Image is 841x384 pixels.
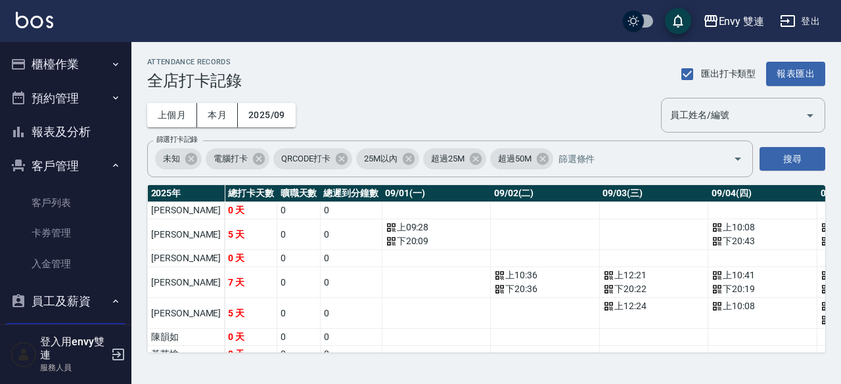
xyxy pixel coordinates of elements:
[273,148,353,169] div: QRCODE打卡
[277,250,321,267] td: 0
[701,67,756,81] span: 匯出打卡類型
[727,148,748,169] button: Open
[712,234,813,248] div: 下 20:43
[225,219,277,250] td: 5 天
[277,219,321,250] td: 0
[5,188,126,218] a: 客戶列表
[5,149,126,183] button: 客戶管理
[603,282,705,296] div: 下 20:22
[320,202,382,219] td: 0
[320,267,382,298] td: 0
[155,152,188,165] span: 未知
[148,298,225,329] td: [PERSON_NAME]
[5,115,126,149] button: 報表及分析
[11,341,37,368] img: Person
[225,202,277,219] td: 0 天
[206,152,256,165] span: 電腦打卡
[320,185,382,202] th: 總遲到分鐘數
[147,103,197,127] button: 上個月
[760,147,825,171] button: 搜尋
[40,362,107,373] p: 服務人員
[277,298,321,329] td: 0
[277,185,321,202] th: 曠職天數
[5,218,126,248] a: 卡券管理
[382,185,491,202] th: 09/01(一)
[494,282,596,296] div: 下 20:36
[423,148,486,169] div: 超過25M
[800,105,821,126] button: Open
[225,329,277,346] td: 0 天
[5,284,126,318] button: 員工及薪資
[148,202,225,219] td: [PERSON_NAME]
[5,47,126,81] button: 櫃檯作業
[148,185,225,202] th: 2025 年
[197,103,238,127] button: 本月
[490,148,553,169] div: 超過50M
[225,185,277,202] th: 總打卡天數
[555,148,710,171] input: 篩選條件
[490,152,539,165] span: 超過50M
[665,8,691,34] button: save
[775,9,825,33] button: 登出
[206,148,269,169] div: 電腦打卡
[225,267,277,298] td: 7 天
[712,299,813,313] div: 上 10:08
[147,58,242,66] h2: ATTENDANCE RECORDS
[386,234,488,248] div: 下 20:09
[156,135,198,144] label: 篩選打卡記錄
[277,329,321,346] td: 0
[238,103,296,127] button: 2025/09
[698,8,770,35] button: Envy 雙連
[273,152,339,165] span: QRCODE打卡
[712,221,813,234] div: 上 10:08
[277,346,321,363] td: 0
[148,250,225,267] td: [PERSON_NAME]
[5,323,126,353] a: 全店打卡記錄
[5,249,126,279] a: 入金管理
[155,148,202,169] div: 未知
[277,267,321,298] td: 0
[320,250,382,267] td: 0
[148,329,225,346] td: 陳韻如
[320,219,382,250] td: 0
[603,268,705,282] div: 上 12:21
[225,346,277,363] td: 0 天
[356,148,419,169] div: 25M以內
[386,221,488,234] div: 上 09:28
[320,346,382,363] td: 0
[148,346,225,363] td: 黃芷愉
[320,298,382,329] td: 0
[491,185,600,202] th: 09/02(二)
[225,250,277,267] td: 0 天
[599,185,708,202] th: 09/03(三)
[320,329,382,346] td: 0
[719,13,765,30] div: Envy 雙連
[423,152,472,165] span: 超過25M
[277,202,321,219] td: 0
[356,152,405,165] span: 25M以內
[16,12,53,28] img: Logo
[147,72,242,90] h3: 全店打卡記錄
[603,299,705,313] div: 上 12:24
[494,268,596,282] div: 上 10:36
[40,335,107,362] h5: 登入用envy雙連
[708,185,817,202] th: 09/04(四)
[225,298,277,329] td: 5 天
[148,219,225,250] td: [PERSON_NAME]
[712,282,813,296] div: 下 20:19
[148,267,225,298] td: [PERSON_NAME]
[766,62,825,86] button: 報表匯出
[712,268,813,282] div: 上 10:41
[5,81,126,116] button: 預約管理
